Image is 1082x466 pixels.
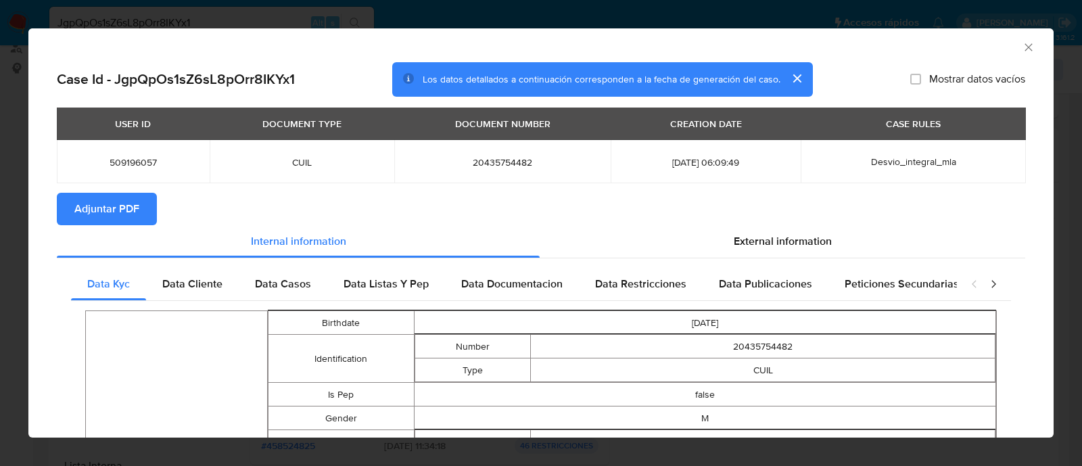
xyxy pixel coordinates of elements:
button: cerrar [780,62,813,95]
span: Data Restricciones [595,276,686,292]
span: Data Documentacion [461,276,563,292]
button: Cerrar ventana [1022,41,1034,53]
h2: Case Id - JgpQpOs1sZ6sL8pOrr8IKYx1 [57,70,295,88]
td: CUIL [531,358,995,382]
td: Birthdate [268,311,414,335]
td: [DATE] [414,311,996,335]
span: 509196057 [73,156,193,168]
div: Detailed info [57,225,1025,258]
div: DOCUMENT NUMBER [447,112,559,135]
td: Number [415,335,531,358]
span: [DATE] 06:09:49 [627,156,784,168]
span: 20435754482 [410,156,594,168]
span: Mostrar datos vacíos [929,72,1025,86]
span: Data Kyc [87,276,130,292]
span: Adjuntar PDF [74,194,139,224]
td: Is Pep [268,383,414,406]
span: Internal information [251,233,346,249]
div: USER ID [107,112,159,135]
div: DOCUMENT TYPE [254,112,350,135]
div: Detailed internal info [71,268,957,300]
button: Adjuntar PDF [57,193,157,225]
span: CUIL [226,156,379,168]
td: false [414,383,996,406]
td: M [414,406,996,430]
span: Los datos detallados a continuación corresponden a la fecha de generación del caso. [423,72,780,86]
span: Data Cliente [162,276,222,292]
td: 55790910 [531,430,995,454]
span: Data Casos [255,276,311,292]
div: CASE RULES [878,112,949,135]
td: Gender [268,406,414,430]
span: Peticiones Secundarias [845,276,959,292]
span: External information [734,233,832,249]
span: Desvio_integral_mla [871,155,956,168]
td: Type [415,358,531,382]
span: Data Listas Y Pep [344,276,429,292]
div: CREATION DATE [662,112,750,135]
td: 20435754482 [531,335,995,358]
td: Number [415,430,531,454]
td: Identification [268,335,414,383]
div: closure-recommendation-modal [28,28,1054,438]
span: Data Publicaciones [719,276,812,292]
input: Mostrar datos vacíos [910,74,921,85]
